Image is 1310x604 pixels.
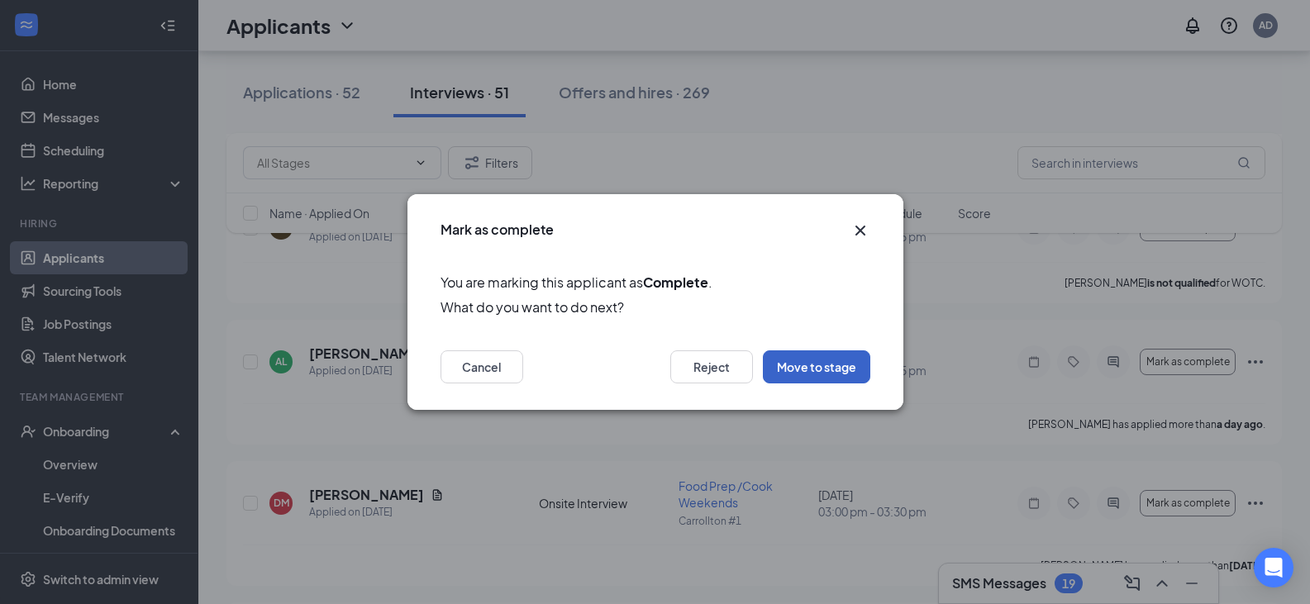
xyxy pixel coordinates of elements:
div: Open Intercom Messenger [1254,548,1293,587]
button: Reject [670,350,753,383]
b: Complete [643,273,708,291]
h3: Mark as complete [441,221,554,239]
button: Move to stage [763,350,870,383]
button: Close [850,221,870,240]
span: You are marking this applicant as . [441,272,870,292]
svg: Cross [850,221,870,240]
button: Cancel [441,350,523,383]
span: What do you want to do next? [441,297,870,317]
